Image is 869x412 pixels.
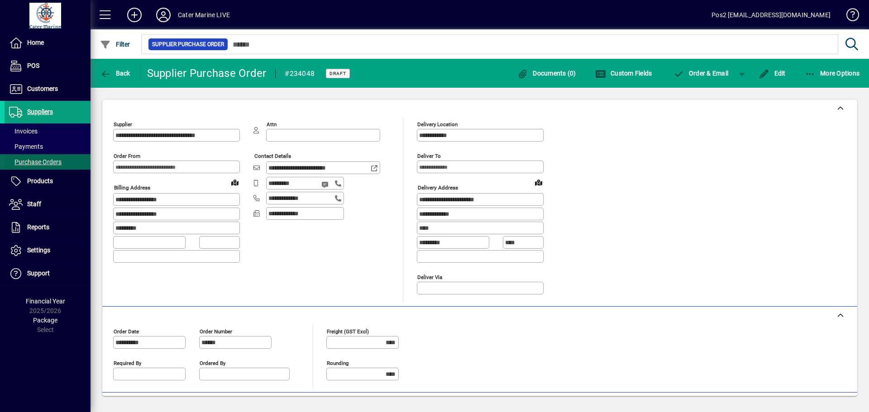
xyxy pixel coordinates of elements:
[673,70,728,77] span: Order & Email
[9,143,43,150] span: Payments
[802,65,862,81] button: More Options
[114,153,140,159] mat-label: Order from
[5,154,91,170] a: Purchase Orders
[9,128,38,135] span: Invoices
[27,177,53,185] span: Products
[5,216,91,239] a: Reports
[27,223,49,231] span: Reports
[329,71,346,76] span: Draft
[417,274,442,280] mat-label: Deliver via
[27,246,50,254] span: Settings
[27,108,53,115] span: Suppliers
[327,328,369,334] mat-label: Freight (GST excl)
[5,193,91,216] a: Staff
[27,39,44,46] span: Home
[27,85,58,92] span: Customers
[228,175,242,189] a: View on map
[327,360,349,366] mat-label: Rounding
[5,123,91,139] a: Invoices
[759,70,786,77] span: Edit
[840,2,858,31] a: Knowledge Base
[315,174,337,195] button: Send SMS
[27,270,50,277] span: Support
[114,360,141,366] mat-label: Required by
[5,239,91,262] a: Settings
[27,200,41,208] span: Staff
[9,158,62,166] span: Purchase Orders
[120,7,149,23] button: Add
[147,66,267,81] div: Supplier Purchase Order
[5,32,91,54] a: Home
[178,8,230,22] div: Cater Marine LIVE
[711,8,831,22] div: Pos2 [EMAIL_ADDRESS][DOMAIN_NAME]
[100,41,130,48] span: Filter
[200,328,232,334] mat-label: Order number
[5,78,91,100] a: Customers
[114,328,139,334] mat-label: Order date
[668,65,733,81] button: Order & Email
[756,65,788,81] button: Edit
[805,70,860,77] span: More Options
[33,317,57,324] span: Package
[26,298,65,305] span: Financial Year
[200,360,225,366] mat-label: Ordered by
[98,65,133,81] button: Back
[417,121,458,128] mat-label: Delivery Location
[100,70,130,77] span: Back
[515,65,578,81] button: Documents (0)
[114,121,132,128] mat-label: Supplier
[5,139,91,154] a: Payments
[27,62,39,69] span: POS
[531,175,546,189] a: View on map
[149,7,178,23] button: Profile
[517,70,576,77] span: Documents (0)
[91,65,140,81] app-page-header-button: Back
[98,36,133,52] button: Filter
[285,66,315,81] div: #234048
[5,170,91,193] a: Products
[5,55,91,77] a: POS
[267,121,277,128] mat-label: Attn
[417,153,441,159] mat-label: Deliver To
[152,40,224,49] span: Supplier Purchase Order
[595,70,652,77] span: Custom Fields
[593,65,654,81] button: Custom Fields
[5,262,91,285] a: Support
